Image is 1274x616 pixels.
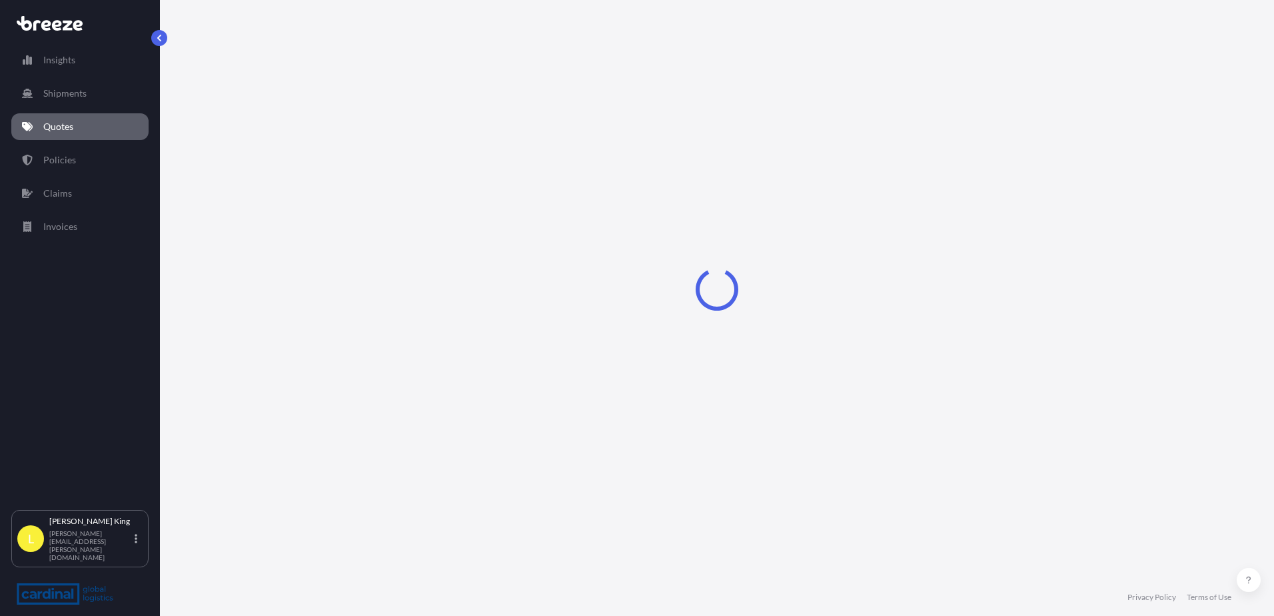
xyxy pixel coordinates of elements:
[43,220,77,233] p: Invoices
[11,113,149,140] a: Quotes
[1187,592,1231,603] a: Terms of Use
[43,153,76,167] p: Policies
[43,120,73,133] p: Quotes
[11,213,149,240] a: Invoices
[1127,592,1176,603] a: Privacy Policy
[43,53,75,67] p: Insights
[43,87,87,100] p: Shipments
[49,516,132,527] p: [PERSON_NAME] King
[11,147,149,173] a: Policies
[11,180,149,207] a: Claims
[11,47,149,73] a: Insights
[17,583,113,605] img: organization-logo
[49,529,132,561] p: [PERSON_NAME][EMAIL_ADDRESS][PERSON_NAME][DOMAIN_NAME]
[28,532,34,545] span: L
[43,187,72,200] p: Claims
[11,80,149,107] a: Shipments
